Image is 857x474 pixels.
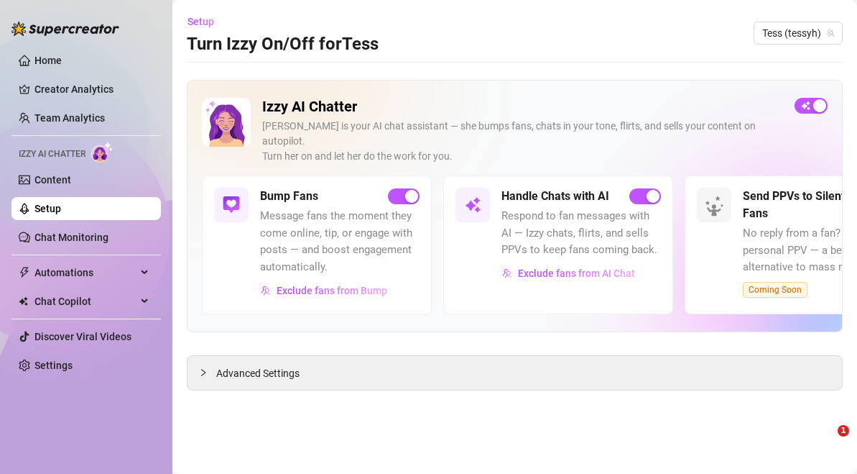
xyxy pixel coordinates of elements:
[261,286,271,296] img: svg%3e
[34,174,71,186] a: Content
[705,196,728,219] img: silent-fans-ppv-o-N6Mmdf.svg
[277,285,387,296] span: Exclude fans from Bump
[199,368,208,377] span: collapsed
[34,112,105,124] a: Team Analytics
[501,208,661,259] span: Respond to fan messages with AI — Izzy chats, flirts, and sells PPVs to keep fans coming back.
[260,188,318,205] h5: Bump Fans
[34,360,73,371] a: Settings
[262,98,783,116] h2: Izzy AI Chatter
[838,425,849,437] span: 1
[34,232,108,243] a: Chat Monitoring
[260,279,388,302] button: Exclude fans from Bump
[502,268,512,278] img: svg%3e
[464,196,481,214] img: svg%3e
[19,147,85,161] span: Izzy AI Chatter
[260,208,420,275] span: Message fans the moment they come online, tip, or engage with posts — and boost engagement automa...
[762,22,834,44] span: Tess (tessyh)
[262,119,783,164] div: [PERSON_NAME] is your AI chat assistant — she bumps fans, chats in your tone, flirts, and sells y...
[223,196,240,214] img: svg%3e
[34,261,136,284] span: Automations
[34,78,149,101] a: Creator Analytics
[187,33,379,56] h3: Turn Izzy On/Off for Tess
[216,365,300,381] span: Advanced Settings
[199,365,216,380] div: collapsed
[19,267,30,278] span: thunderbolt
[202,98,251,147] img: Izzy AI Chatter
[11,22,119,36] img: logo-BBDzfeDw.svg
[743,282,807,298] span: Coming Soon
[34,331,131,342] a: Discover Viral Videos
[34,290,136,313] span: Chat Copilot
[187,10,226,33] button: Setup
[34,203,61,214] a: Setup
[501,262,636,285] button: Exclude fans from AI Chat
[187,16,214,27] span: Setup
[501,188,609,205] h5: Handle Chats with AI
[826,29,835,37] span: team
[19,296,28,306] img: Chat Copilot
[808,425,843,460] iframe: Intercom live chat
[518,268,635,279] span: Exclude fans from AI Chat
[34,55,62,66] a: Home
[91,142,114,163] img: AI Chatter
